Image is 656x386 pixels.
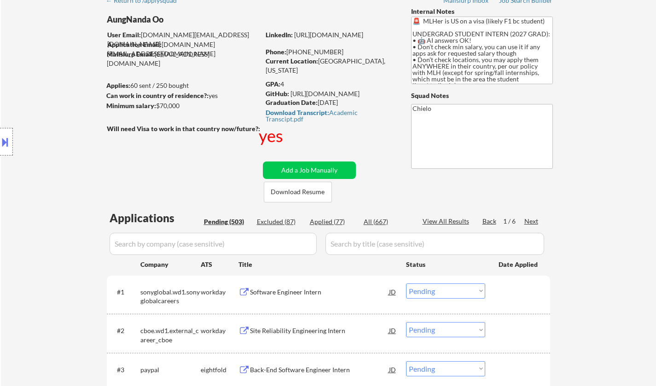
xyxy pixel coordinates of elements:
[266,98,396,107] div: [DATE]
[106,101,260,110] div: $70,000
[140,365,201,374] div: paypal
[264,182,332,202] button: Download Resume
[117,365,133,374] div: #3
[406,256,485,272] div: Status
[201,365,238,374] div: eightfold
[107,40,162,48] strong: Application Email:
[107,50,155,58] strong: Mailslurp Email:
[140,260,201,269] div: Company
[266,109,394,122] div: Academic Transcipt.pdf
[266,80,280,88] strong: GPA:
[250,365,389,374] div: Back-End Software Engineer Intern
[201,326,238,335] div: workday
[388,361,397,378] div: JD
[266,109,394,122] a: Download Transcript:Academic Transcipt.pdf
[294,31,363,39] a: [URL][DOMAIN_NAME]
[503,217,524,226] div: 1 / 6
[107,31,141,39] strong: User Email:
[266,57,396,75] div: [GEOGRAPHIC_DATA], [US_STATE]
[250,326,389,335] div: Site Reliability Engineering Intern
[107,50,260,68] div: [EMAIL_ADDRESS][DOMAIN_NAME]
[257,217,303,226] div: Excluded (87)
[263,161,356,179] button: Add a Job Manually
[259,124,285,147] div: yes
[117,326,133,335] div: #2
[117,288,133,297] div: #1
[201,288,238,297] div: workday
[107,30,260,48] div: [DOMAIN_NAME][EMAIL_ADDRESS][DOMAIN_NAME]
[250,288,389,297] div: Software Engineer Intern
[106,91,257,100] div: yes
[140,326,201,344] div: cboe.wd1.external_career_cboe
[110,233,317,255] input: Search by company (case sensitive)
[290,90,360,98] a: [URL][DOMAIN_NAME]
[364,217,410,226] div: All (667)
[524,217,539,226] div: Next
[266,109,329,116] strong: Download Transcript:
[325,233,544,255] input: Search by title (case sensitive)
[140,288,201,305] div: sonyglobal.wd1.sonyglobalcareers
[266,31,293,39] strong: LinkedIn:
[201,260,238,269] div: ATS
[266,47,396,57] div: [PHONE_NUMBER]
[423,217,472,226] div: View All Results
[482,217,497,226] div: Back
[310,217,356,226] div: Applied (77)
[266,57,318,65] strong: Current Location:
[238,260,397,269] div: Title
[411,7,553,16] div: Internal Notes
[266,98,318,106] strong: Graduation Date:
[388,322,397,339] div: JD
[106,81,260,90] div: 60 sent / 250 bought
[266,48,286,56] strong: Phone:
[266,80,397,89] div: 4
[107,125,260,133] strong: Will need Visa to work in that country now/future?:
[499,260,539,269] div: Date Applied
[107,14,296,25] div: AungNanda Oo
[388,283,397,300] div: JD
[204,217,250,226] div: Pending (503)
[411,91,553,100] div: Squad Notes
[266,90,289,98] strong: GitHub:
[107,40,260,58] div: [DOMAIN_NAME][EMAIL_ADDRESS][DOMAIN_NAME]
